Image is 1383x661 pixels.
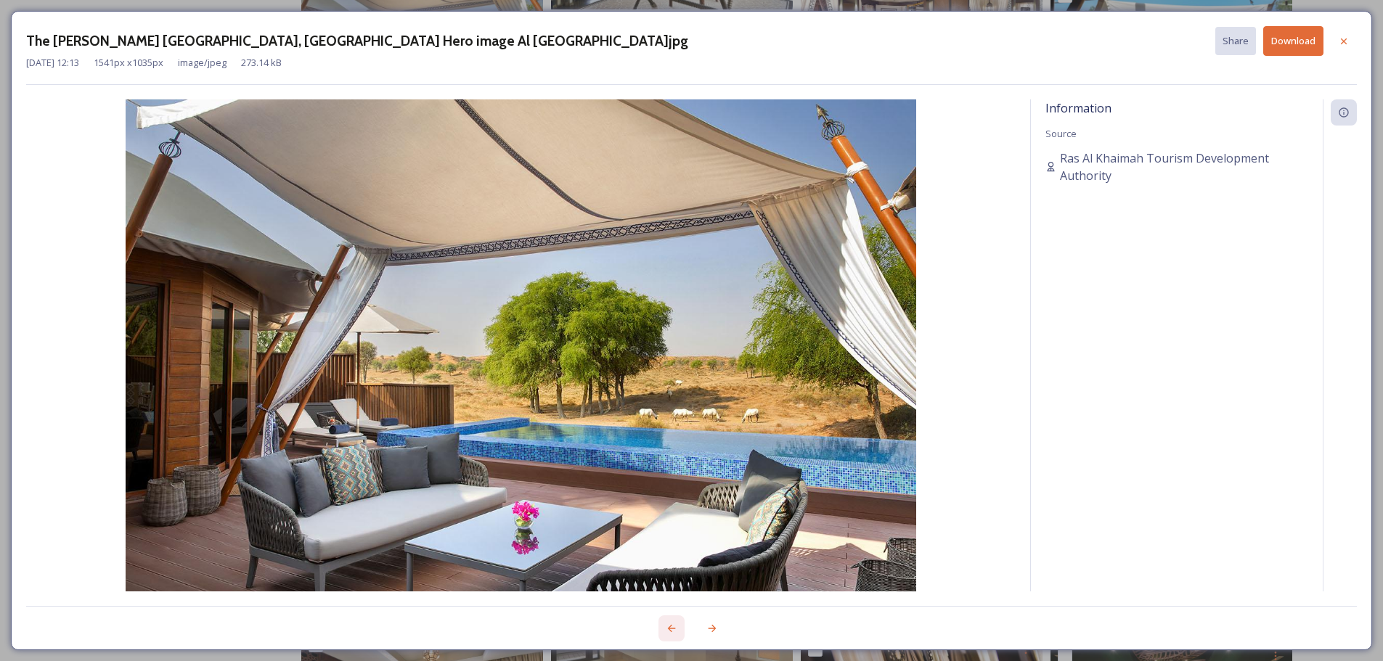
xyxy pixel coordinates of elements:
span: image/jpeg [178,56,227,70]
span: 1541 px x 1035 px [94,56,163,70]
button: Download [1263,26,1323,56]
span: Ras Al Khaimah Tourism Development Authority [1060,149,1308,184]
span: Source [1045,127,1077,140]
button: Share [1215,27,1256,55]
span: 273.14 kB [241,56,282,70]
img: F3EB0C9A-E700-431F-9243D38D3EAE11F3.jpg [26,99,1016,630]
h3: The [PERSON_NAME] [GEOGRAPHIC_DATA], [GEOGRAPHIC_DATA] Hero image Al [GEOGRAPHIC_DATA]jpg [26,30,688,52]
span: [DATE] 12:13 [26,56,79,70]
span: Information [1045,100,1111,116]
